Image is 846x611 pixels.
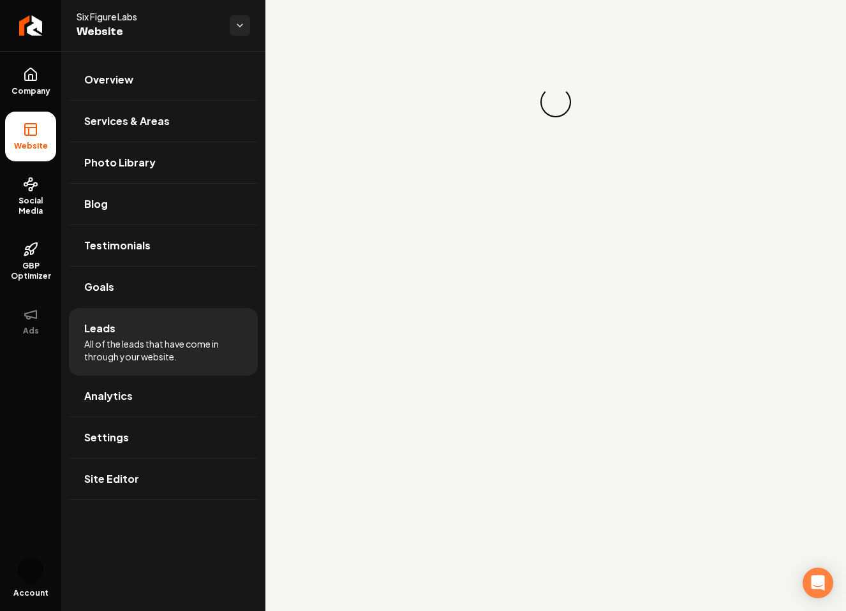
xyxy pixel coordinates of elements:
span: Services & Areas [84,114,170,129]
a: Goals [69,267,258,307]
span: Settings [84,430,129,445]
a: Services & Areas [69,101,258,142]
span: Analytics [84,388,133,404]
div: Loading [540,87,571,117]
span: GBP Optimizer [5,261,56,281]
a: Testimonials [69,225,258,266]
div: Open Intercom Messenger [803,568,833,598]
span: All of the leads that have come in through your website. [84,337,242,363]
span: Six Figure Labs [77,10,219,23]
span: Overview [84,72,133,87]
span: Account [13,588,48,598]
span: Leads [84,321,115,336]
span: Social Media [5,196,56,216]
span: Goals [84,279,114,295]
a: Analytics [69,376,258,416]
a: Blog [69,184,258,225]
span: Photo Library [84,155,156,170]
span: Testimonials [84,238,151,253]
a: Settings [69,417,258,458]
a: Company [5,57,56,107]
span: Website [9,141,53,151]
a: Site Editor [69,459,258,499]
span: Ads [18,326,44,336]
span: Site Editor [84,471,139,487]
a: GBP Optimizer [5,232,56,291]
button: Ads [5,297,56,346]
span: Blog [84,196,108,212]
span: Company [6,86,56,96]
a: Photo Library [69,142,258,183]
img: Sagar Soni [18,557,43,583]
a: Overview [69,59,258,100]
span: Website [77,23,219,41]
a: Social Media [5,166,56,226]
img: Rebolt Logo [19,15,43,36]
button: Open user button [18,557,43,583]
